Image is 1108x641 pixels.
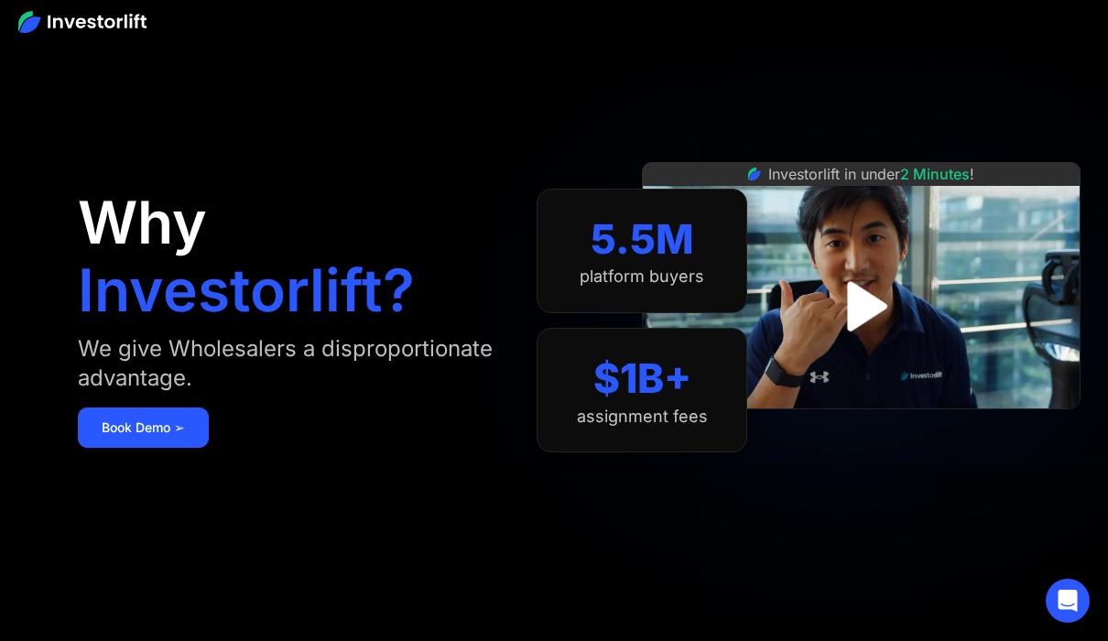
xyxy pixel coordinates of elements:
div: Open Intercom Messenger [1046,579,1090,623]
a: open lightbox [820,266,902,347]
div: platform buyers [580,266,704,287]
div: assignment fees [577,407,708,427]
div: 5.5M [591,215,694,264]
a: Book Demo ➢ [78,407,209,448]
h1: Why [78,193,207,252]
div: We give Wholesalers a disproportionate advantage. [78,334,500,393]
h1: Investorlift? [78,261,415,320]
iframe: Customer reviews powered by Trustpilot [724,418,999,440]
div: Investorlift in under ! [768,163,974,185]
span: 2 Minutes [900,165,970,183]
div: $1B+ [593,354,691,403]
